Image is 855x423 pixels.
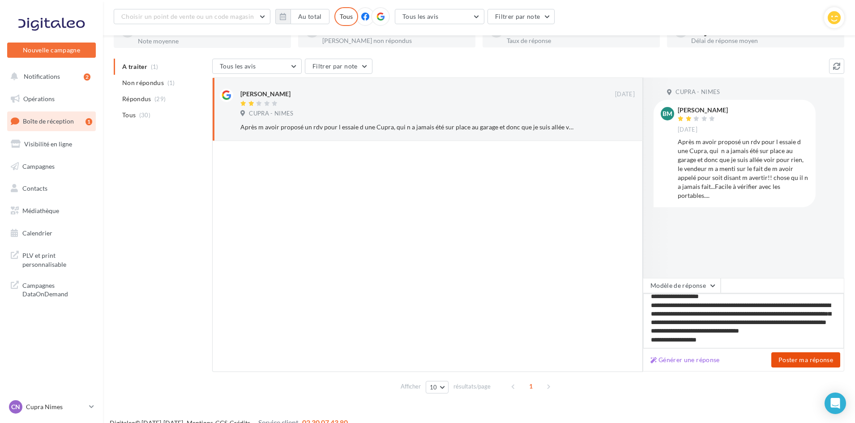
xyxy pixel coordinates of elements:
[22,207,59,214] span: Médiathèque
[322,26,468,36] div: 1
[122,78,164,87] span: Non répondus
[678,137,808,200] div: Après m avoir proposé un rdv pour l essaie d une Cupra, qui n a jamais été sur place au garage et...
[139,111,150,119] span: (30)
[691,26,837,36] div: 21 jours
[5,157,98,176] a: Campagnes
[138,26,284,36] div: 4.7
[675,88,720,96] span: CUPRA - NIMES
[138,38,284,44] div: Note moyenne
[825,393,846,414] div: Open Intercom Messenger
[114,9,270,24] button: Choisir un point de vente ou un code magasin
[7,398,96,415] a: CN Cupra Nimes
[22,162,55,170] span: Campagnes
[771,352,840,367] button: Poster ma réponse
[663,109,672,118] span: BM
[249,110,293,118] span: CUPRA - NIMES
[22,229,52,237] span: Calendrier
[167,79,175,86] span: (1)
[24,140,72,148] span: Visibilité en ligne
[691,38,837,44] div: Délai de réponse moyen
[22,249,92,269] span: PLV et print personnalisable
[24,73,60,80] span: Notifications
[121,13,254,20] span: Choisir un point de vente ou un code magasin
[85,118,92,125] div: 1
[240,90,291,98] div: [PERSON_NAME]
[240,123,577,132] div: Après m avoir proposé un rdv pour l essaie d une Cupra, qui n a jamais été sur place au garage et...
[275,9,329,24] button: Au total
[430,384,437,391] span: 10
[220,62,256,70] span: Tous les avis
[453,382,491,391] span: résultats/page
[5,276,98,302] a: Campagnes DataOnDemand
[647,355,723,365] button: Générer une réponse
[5,67,94,86] button: Notifications 2
[678,107,728,113] div: [PERSON_NAME]
[154,95,166,103] span: (29)
[7,43,96,58] button: Nouvelle campagne
[487,9,555,24] button: Filtrer par note
[426,381,449,393] button: 10
[402,13,439,20] span: Tous les avis
[5,111,98,131] a: Boîte de réception1
[84,73,90,81] div: 2
[5,135,98,154] a: Visibilité en ligne
[678,126,697,134] span: [DATE]
[5,224,98,243] a: Calendrier
[507,26,653,36] div: 97 %
[643,278,721,293] button: Modèle de réponse
[26,402,85,411] p: Cupra Nimes
[305,59,372,74] button: Filtrer par note
[5,90,98,108] a: Opérations
[122,111,136,120] span: Tous
[212,59,302,74] button: Tous les avis
[334,7,358,26] div: Tous
[11,402,20,411] span: CN
[5,246,98,272] a: PLV et print personnalisable
[507,38,653,44] div: Taux de réponse
[524,379,538,393] span: 1
[395,9,484,24] button: Tous les avis
[5,201,98,220] a: Médiathèque
[291,9,329,24] button: Au total
[615,90,635,98] span: [DATE]
[22,279,92,299] span: Campagnes DataOnDemand
[23,117,74,125] span: Boîte de réception
[5,179,98,198] a: Contacts
[322,38,468,44] div: [PERSON_NAME] non répondus
[401,382,421,391] span: Afficher
[122,94,151,103] span: Répondus
[23,95,55,103] span: Opérations
[22,184,47,192] span: Contacts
